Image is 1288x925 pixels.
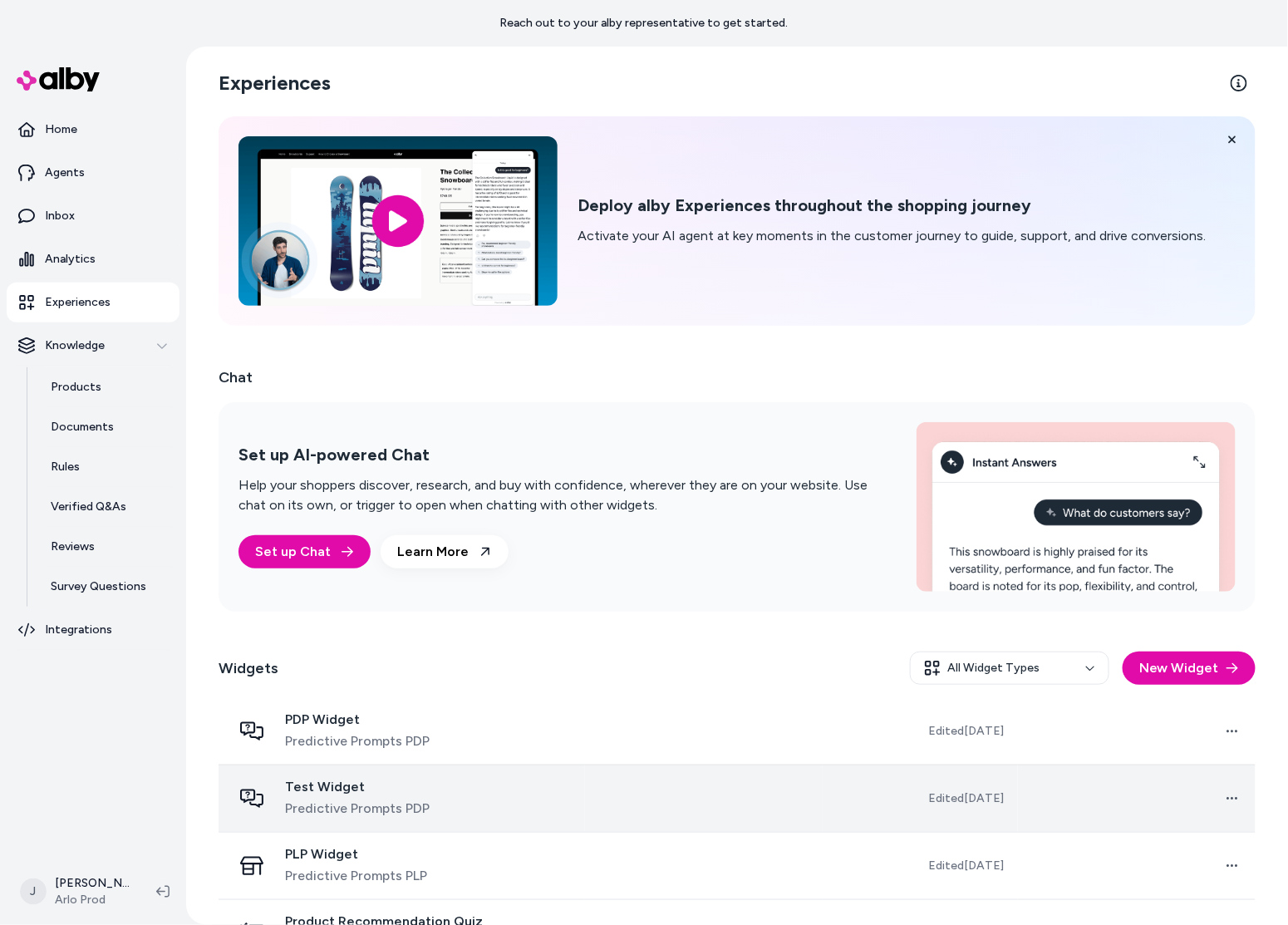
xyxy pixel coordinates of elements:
a: Experiences [7,283,179,322]
p: Survey Questions [51,578,146,595]
span: Edited [DATE] [929,723,1005,740]
h2: Set up AI-powered Chat [238,445,877,465]
span: Edited [DATE] [929,858,1005,874]
p: Reviews [51,539,95,555]
span: J [20,878,47,905]
span: Predictive Prompts PLP [285,866,427,886]
span: PLP Widget [285,846,427,863]
span: Predictive Prompts PDP [285,799,430,819]
a: Verified Q&As [34,487,179,527]
p: Verified Q&As [51,499,126,515]
p: Products [51,379,101,396]
p: Experiences [45,294,111,311]
p: Rules [51,459,80,475]
button: Knowledge [7,326,179,366]
p: Integrations [45,622,112,638]
a: Set up Chat [238,535,371,568]
h2: Widgets [219,657,278,680]
button: New Widget [1123,652,1256,685]
span: Predictive Prompts PDP [285,731,430,751]
h2: Chat [219,366,1256,389]
span: Arlo Prod [55,892,130,908]
a: Products [34,367,179,407]
p: Inbox [45,208,75,224]
a: Survey Questions [34,567,179,607]
p: Home [45,121,77,138]
img: Set up AI-powered Chat [917,422,1236,592]
a: Reviews [34,527,179,567]
p: [PERSON_NAME] [55,875,130,892]
a: Inbox [7,196,179,236]
a: Analytics [7,239,179,279]
p: Documents [51,419,114,435]
span: PDP Widget [285,711,430,728]
button: All Widget Types [910,652,1109,685]
p: Activate your AI agent at key moments in the customer journey to guide, support, and drive conver... [578,226,1207,246]
span: Edited [DATE] [929,790,1005,807]
img: alby Logo [17,67,100,91]
p: Knowledge [45,337,105,354]
a: Home [7,110,179,150]
a: Integrations [7,610,179,650]
button: J[PERSON_NAME]Arlo Prod [10,865,143,918]
a: Agents [7,153,179,193]
p: Help your shoppers discover, research, and buy with confidence, wherever they are on your website... [238,475,877,515]
h2: Deploy alby Experiences throughout the shopping journey [578,195,1207,216]
a: Learn More [381,535,509,568]
a: Rules [34,447,179,487]
h2: Experiences [219,70,331,96]
p: Reach out to your alby representative to get started. [500,15,789,32]
a: Documents [34,407,179,447]
span: Test Widget [285,779,430,795]
p: Analytics [45,251,96,268]
p: Agents [45,165,85,181]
